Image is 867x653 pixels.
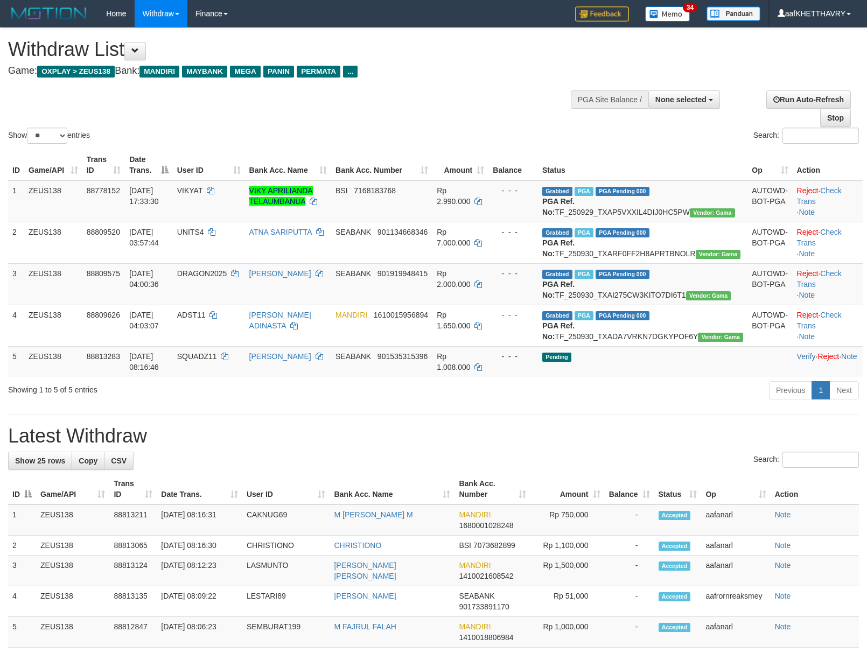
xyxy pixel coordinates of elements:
a: Note [775,561,791,570]
span: Accepted [659,511,691,520]
a: Note [775,510,791,519]
td: AUTOWD-BOT-PGA [747,305,792,346]
th: Bank Acc. Number: activate to sort column ascending [455,474,530,504]
button: None selected [648,90,720,109]
span: PGA Pending [596,311,649,320]
td: 88812847 [109,617,157,648]
td: ZEUS138 [24,180,82,222]
span: 88813283 [87,352,120,361]
select: Showentries [27,128,67,144]
a: Note [799,208,815,216]
a: Note [799,291,815,299]
td: 5 [8,617,36,648]
a: Note [841,352,857,361]
span: Marked by aafkaynarin [575,270,593,279]
span: DRAGON2025 [177,269,227,278]
td: [DATE] 08:16:30 [157,536,242,556]
a: Note [775,541,791,550]
span: [DATE] 08:16:46 [129,352,159,371]
span: MAYBANK [182,66,227,78]
div: - - - [493,268,534,279]
span: None selected [655,95,707,104]
th: User ID: activate to sort column ascending [173,150,245,180]
span: BSI [335,186,348,195]
span: Copy 1410018806984 to clipboard [459,633,513,642]
span: Rp 2.990.000 [437,186,470,206]
td: 1 [8,180,24,222]
img: MOTION_logo.png [8,5,90,22]
span: Accepted [659,623,691,632]
th: ID [8,150,24,180]
td: [DATE] 08:16:31 [157,504,242,536]
b: PGA Ref. No: [542,197,575,216]
div: - - - [493,185,534,196]
span: [DATE] 03:57:44 [129,228,159,247]
a: Copy [72,452,104,470]
th: Action [771,474,859,504]
td: ZEUS138 [24,305,82,346]
img: panduan.png [707,6,760,21]
td: aafanarl [701,504,770,536]
b: PGA Ref. No: [542,238,575,258]
td: Rp 51,000 [530,586,605,617]
span: UNITS4 [177,228,204,236]
span: Vendor URL: https://trx31.1velocity.biz [690,208,735,217]
td: aafrornreaksmey [701,586,770,617]
span: PGA Pending [596,187,649,196]
th: User ID: activate to sort column ascending [242,474,330,504]
a: 1 [812,381,830,399]
td: 88813124 [109,556,157,586]
a: Reject [818,352,840,361]
a: [PERSON_NAME] [PERSON_NAME] [334,561,396,580]
td: CHRISTIONO [242,536,330,556]
span: Marked by aafkaynarin [575,311,593,320]
td: TF_250930_TXADA7VRKN7DGKYPOF6Y [538,305,747,346]
div: - - - [493,351,534,362]
a: Check Trans [797,186,842,206]
span: MANDIRI [139,66,179,78]
b: PGA Ref. No: [542,321,575,341]
td: Rp 1,500,000 [530,556,605,586]
span: Copy 901733891170 to clipboard [459,602,509,611]
span: 88809520 [87,228,120,236]
h1: Withdraw List [8,39,567,60]
a: M FAJRUL FALAH [334,622,396,631]
a: [PERSON_NAME] ADINASTA [249,311,311,330]
div: Showing 1 to 5 of 5 entries [8,380,353,395]
span: OXPLAY > ZEUS138 [37,66,115,78]
a: Reject [797,186,819,195]
td: AUTOWD-BOT-PGA [747,180,792,222]
span: Accepted [659,542,691,551]
td: - [605,504,654,536]
a: Note [799,332,815,341]
a: Reject [797,269,819,278]
td: ZEUS138 [24,222,82,263]
th: Bank Acc. Number: activate to sort column ascending [331,150,432,180]
td: ZEUS138 [36,504,109,536]
td: AUTOWD-BOT-PGA [747,222,792,263]
b: PGA Ref. No: [542,280,575,299]
span: MEGA [230,66,261,78]
input: Search: [782,128,859,144]
th: Trans ID: activate to sort column ascending [109,474,157,504]
span: Copy 7073682899 to clipboard [473,541,515,550]
img: Feedback.jpg [575,6,629,22]
div: - - - [493,310,534,320]
td: Rp 750,000 [530,504,605,536]
a: [PERSON_NAME] [334,592,396,600]
span: Accepted [659,592,691,601]
label: Search: [753,452,859,468]
td: 4 [8,586,36,617]
span: 88809575 [87,269,120,278]
th: Amount: activate to sort column ascending [432,150,488,180]
span: Grabbed [542,270,572,279]
td: TF_250930_TXARF0FF2H8APRTBNOLR [538,222,747,263]
td: · · [793,263,863,305]
span: Copy 1680001028248 to clipboard [459,521,513,530]
a: [PERSON_NAME] [249,269,311,278]
span: Grabbed [542,187,572,196]
td: 88813135 [109,586,157,617]
span: Copy 1410021608542 to clipboard [459,572,513,580]
a: CSV [104,452,134,470]
img: Button%20Memo.svg [645,6,690,22]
